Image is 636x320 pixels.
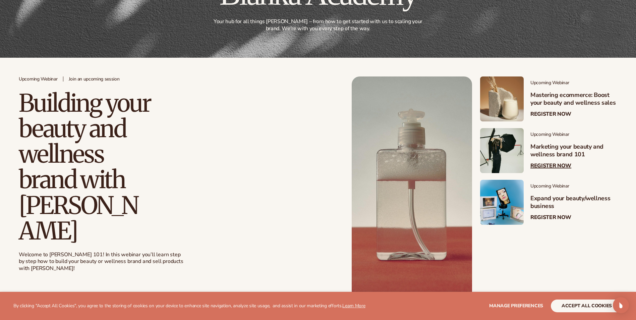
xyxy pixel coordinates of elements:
h3: Expand your beauty/wellness business [530,195,617,210]
a: Register Now [530,111,571,117]
button: Manage preferences [489,300,543,312]
a: Register Now [530,163,571,169]
a: Learn More [342,303,365,309]
span: Upcoming Webinar [19,76,58,82]
span: Upcoming Webinar [530,80,617,86]
span: Manage preferences [489,303,543,309]
span: Upcoming Webinar [530,183,617,189]
h3: Marketing your beauty and wellness brand 101 [530,143,617,159]
span: Join an upcoming session [69,76,120,82]
span: Upcoming Webinar [530,132,617,138]
button: accept all cookies [551,300,623,312]
p: By clicking "Accept All Cookies", you agree to the storing of cookies on your device to enhance s... [13,303,365,309]
h3: Mastering ecommerce: Boost your beauty and wellness sales [530,91,617,107]
h2: Building your beauty and wellness brand with [PERSON_NAME] [19,91,153,244]
p: Your hub for all things [PERSON_NAME] – from how to get started with us to scaling your brand. We... [211,18,425,32]
div: Welcome to [PERSON_NAME] 101! In this webinar you’ll learn step by step how to build your beauty ... [19,251,184,272]
a: Register Now [530,214,571,221]
div: Open Intercom Messenger [613,297,629,313]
